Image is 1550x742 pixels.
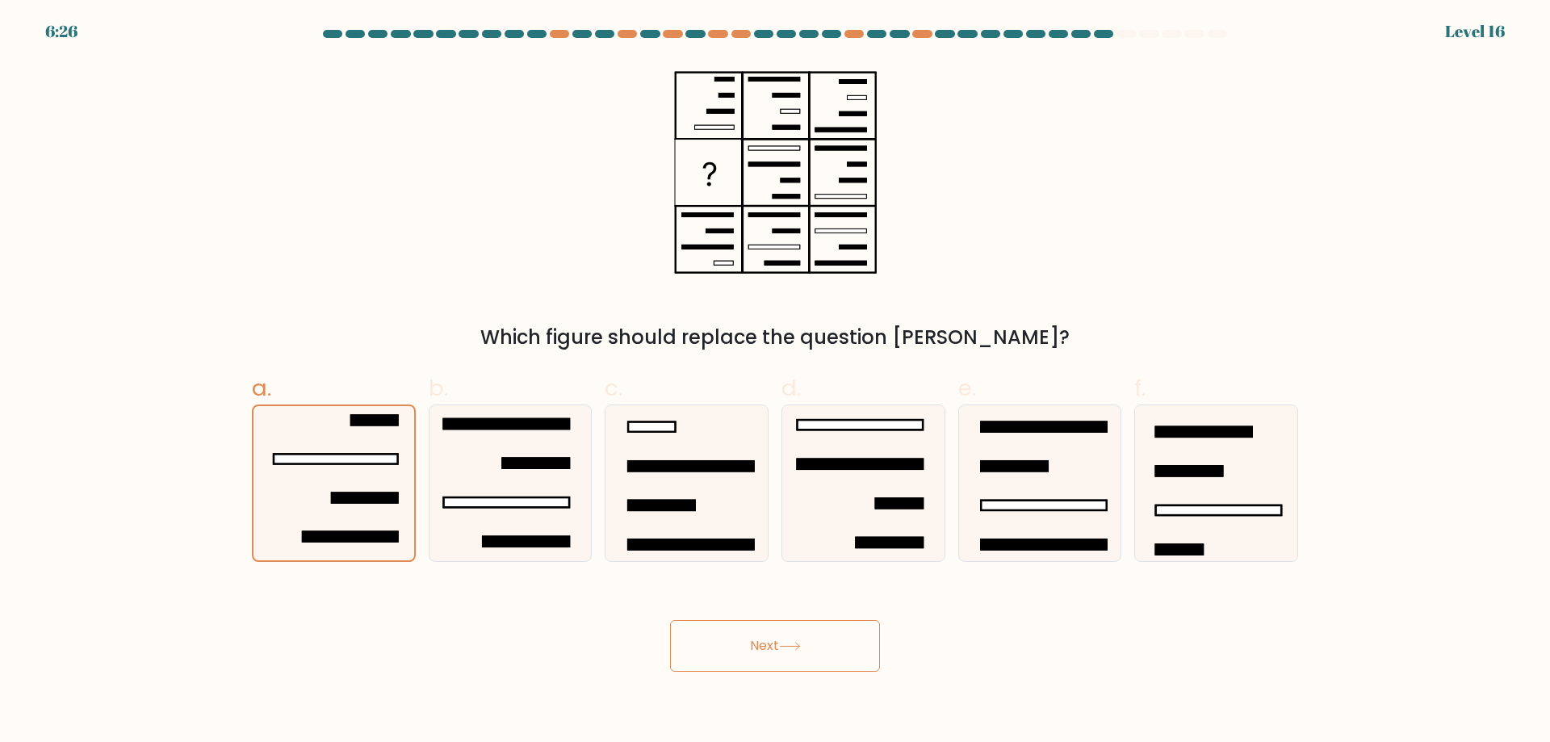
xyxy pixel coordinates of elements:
button: Next [670,620,880,672]
div: Level 16 [1445,19,1505,44]
span: f. [1134,372,1146,404]
div: Which figure should replace the question [PERSON_NAME]? [262,323,1288,352]
span: b. [429,372,448,404]
span: c. [605,372,622,404]
span: d. [781,372,801,404]
span: e. [958,372,976,404]
div: 6:26 [45,19,77,44]
span: a. [252,372,271,404]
